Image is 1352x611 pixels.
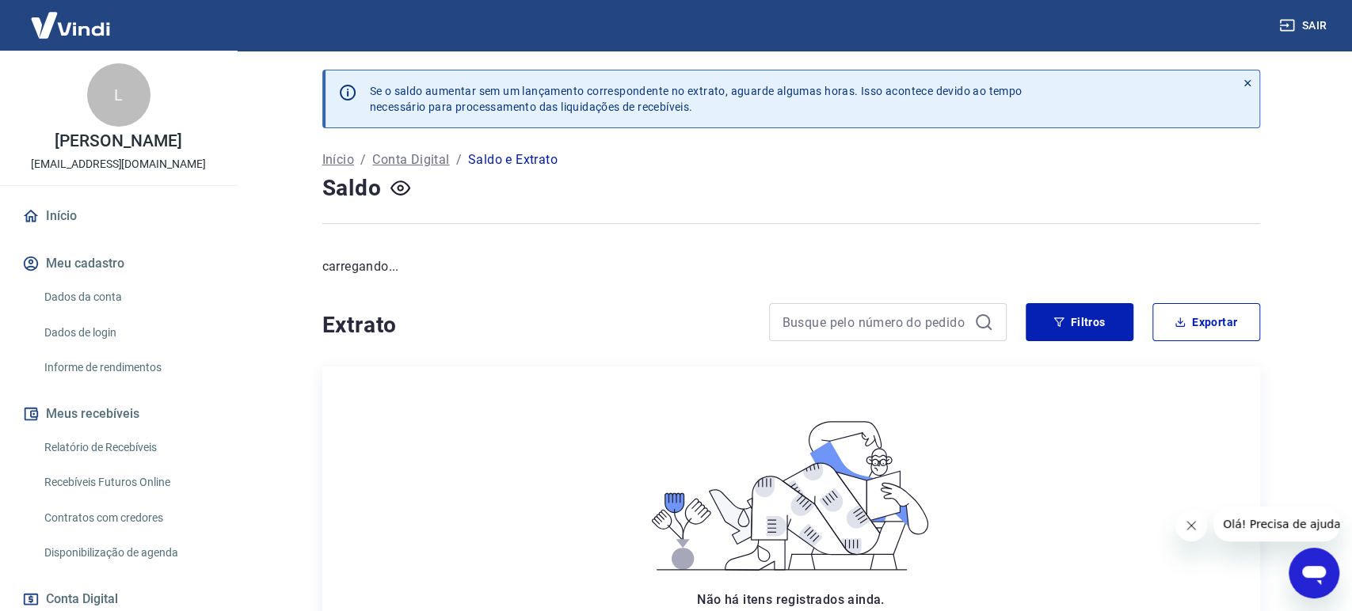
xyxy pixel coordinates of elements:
p: / [456,150,462,169]
a: Dados de login [38,317,218,349]
span: Olá! Precisa de ajuda? [10,11,133,24]
a: Contratos com credores [38,502,218,534]
a: Recebíveis Futuros Online [38,466,218,499]
p: Se o saldo aumentar sem um lançamento correspondente no extrato, aguarde algumas horas. Isso acon... [370,83,1023,115]
button: Meus recebíveis [19,397,218,431]
a: Início [19,199,218,233]
button: Exportar [1152,303,1260,341]
a: Disponibilização de agenda [38,537,218,569]
p: [PERSON_NAME] [55,133,181,150]
button: Filtros [1026,303,1133,341]
button: Meu cadastro [19,246,218,281]
span: Não há itens registrados ainda. [697,592,884,607]
input: Busque pelo número do pedido [783,310,968,334]
p: [EMAIL_ADDRESS][DOMAIN_NAME] [31,156,206,173]
a: Início [322,150,354,169]
a: Dados da conta [38,281,218,313]
h4: Saldo [322,173,382,204]
a: Relatório de Recebíveis [38,431,218,464]
iframe: Botão para abrir a janela de mensagens [1289,548,1339,598]
h4: Extrato [322,309,750,341]
p: Saldo e Extrato [468,150,558,169]
img: Vindi [19,1,122,49]
p: carregando... [322,257,1260,276]
a: Informe de rendimentos [38,351,218,384]
p: / [360,150,366,169]
iframe: Mensagem da empresa [1213,507,1339,541]
button: Sair [1276,11,1333,40]
a: Conta Digital [372,150,449,169]
div: L [87,63,150,127]
iframe: Fechar mensagem [1175,510,1207,541]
